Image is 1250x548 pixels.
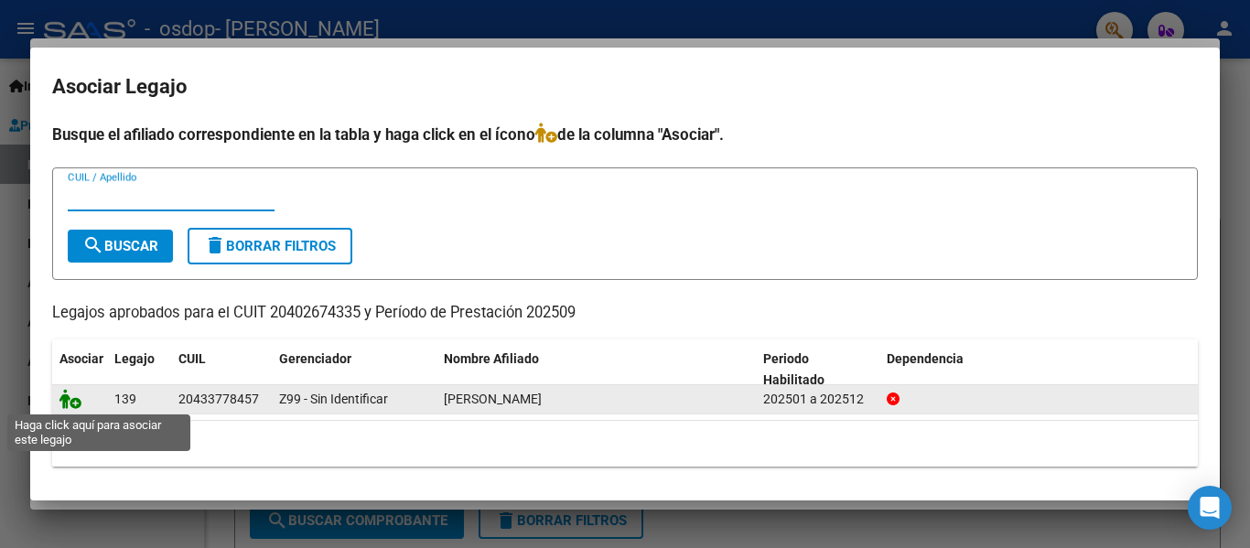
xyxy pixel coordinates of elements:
[444,392,542,406] span: MADERA LAUTARO
[52,339,107,400] datatable-header-cell: Asociar
[756,339,879,400] datatable-header-cell: Periodo Habilitado
[114,392,136,406] span: 139
[52,302,1198,325] p: Legajos aprobados para el CUIT 20402674335 y Período de Prestación 202509
[204,238,336,254] span: Borrar Filtros
[188,228,352,264] button: Borrar Filtros
[52,123,1198,146] h4: Busque el afiliado correspondiente en la tabla y haga click en el ícono de la columna "Asociar".
[82,238,158,254] span: Buscar
[887,351,964,366] span: Dependencia
[272,339,436,400] datatable-header-cell: Gerenciador
[178,351,206,366] span: CUIL
[279,351,351,366] span: Gerenciador
[82,234,104,256] mat-icon: search
[763,351,824,387] span: Periodo Habilitado
[279,392,388,406] span: Z99 - Sin Identificar
[879,339,1199,400] datatable-header-cell: Dependencia
[68,230,173,263] button: Buscar
[763,389,872,410] div: 202501 a 202512
[204,234,226,256] mat-icon: delete
[444,351,539,366] span: Nombre Afiliado
[171,339,272,400] datatable-header-cell: CUIL
[114,351,155,366] span: Legajo
[52,70,1198,104] h2: Asociar Legajo
[436,339,756,400] datatable-header-cell: Nombre Afiliado
[52,421,1198,467] div: 1 registros
[1188,486,1232,530] div: Open Intercom Messenger
[178,389,259,410] div: 20433778457
[59,351,103,366] span: Asociar
[107,339,171,400] datatable-header-cell: Legajo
